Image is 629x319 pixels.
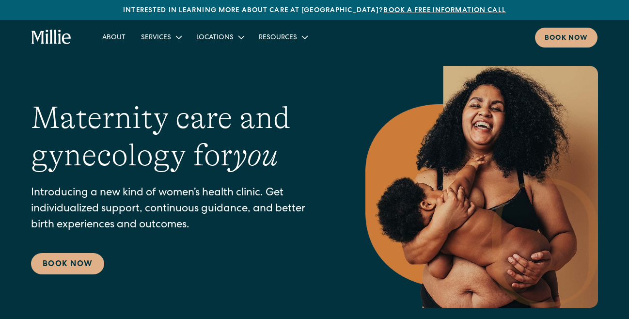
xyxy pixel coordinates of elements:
[251,29,314,45] div: Resources
[233,138,278,173] em: you
[383,7,505,14] a: Book a free information call
[259,33,297,43] div: Resources
[141,33,171,43] div: Services
[196,33,234,43] div: Locations
[189,29,251,45] div: Locations
[535,28,598,48] a: Book now
[31,253,104,274] a: Book Now
[94,29,133,45] a: About
[31,99,327,174] h1: Maternity care and gynecology for
[31,30,71,45] a: home
[133,29,189,45] div: Services
[31,186,327,234] p: Introducing a new kind of women’s health clinic. Get individualized support, continuous guidance,...
[365,66,598,308] img: Smiling mother with her baby in arms, celebrating body positivity and the nurturing bond of postp...
[545,33,588,44] div: Book now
